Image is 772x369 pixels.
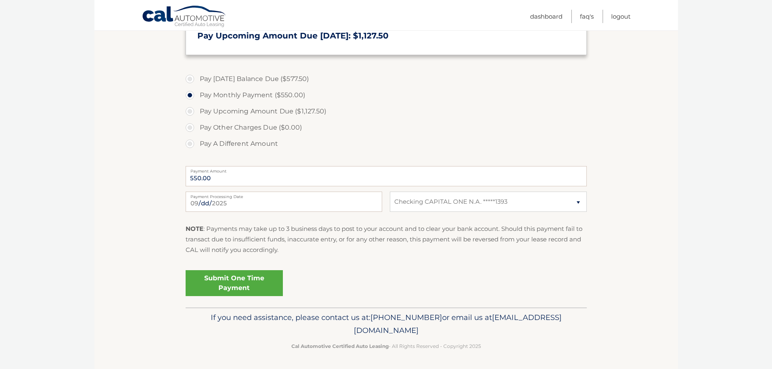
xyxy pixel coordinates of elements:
[291,343,389,349] strong: Cal Automotive Certified Auto Leasing
[191,342,582,350] p: - All Rights Reserved - Copyright 2025
[354,313,562,335] span: [EMAIL_ADDRESS][DOMAIN_NAME]
[186,136,587,152] label: Pay A Different Amount
[191,311,582,337] p: If you need assistance, please contact us at: or email us at
[580,10,594,23] a: FAQ's
[186,192,382,212] input: Payment Date
[186,71,587,87] label: Pay [DATE] Balance Due ($577.50)
[186,87,587,103] label: Pay Monthly Payment ($550.00)
[186,270,283,296] a: Submit One Time Payment
[186,119,587,136] label: Pay Other Charges Due ($0.00)
[142,5,227,29] a: Cal Automotive
[370,313,442,322] span: [PHONE_NUMBER]
[186,225,203,232] strong: NOTE
[197,31,575,41] h3: Pay Upcoming Amount Due [DATE]: $1,127.50
[186,103,587,119] label: Pay Upcoming Amount Due ($1,127.50)
[186,166,587,173] label: Payment Amount
[530,10,562,23] a: Dashboard
[186,192,382,198] label: Payment Processing Date
[611,10,631,23] a: Logout
[186,224,587,256] p: : Payments may take up to 3 business days to post to your account and to clear your bank account....
[186,166,587,186] input: Payment Amount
